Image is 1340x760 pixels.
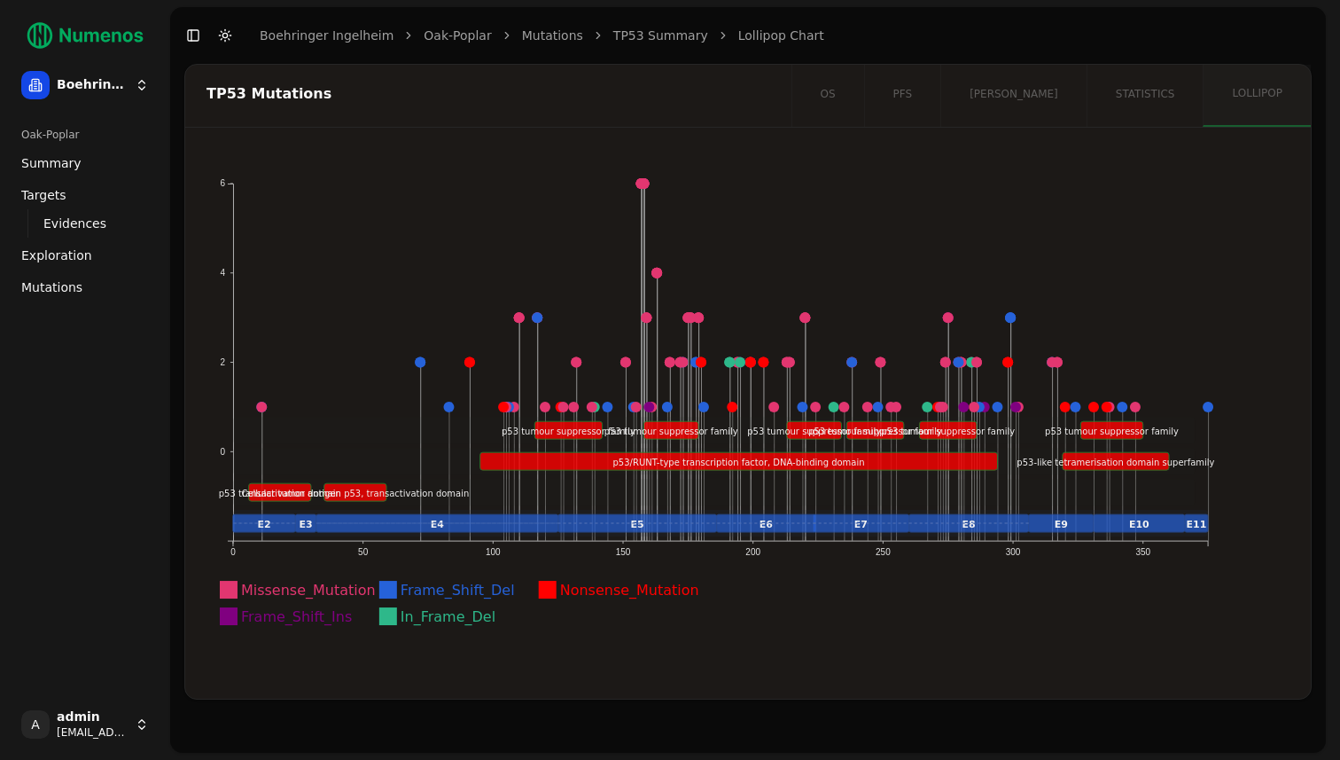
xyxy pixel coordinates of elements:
[401,582,515,599] text: Frame_Shift_Del
[560,582,699,599] text: Nonsense_Mutation
[431,519,445,530] text: E4
[14,64,156,106] button: Boehringer Ingelheim
[14,703,156,746] button: Aadmin[EMAIL_ADDRESS]
[809,427,943,436] text: p53 tumour suppressor family
[241,489,469,498] text: Cellular tumor antigen p53, transactivation domain
[738,27,824,44] a: Lollipop Chart
[57,709,128,725] span: admin
[631,519,644,530] text: E5
[206,87,765,101] div: TP53 Mutations
[401,608,495,626] text: In_Frame_Del
[486,547,501,557] text: 100
[1055,519,1068,530] text: E9
[746,547,761,557] text: 200
[876,547,892,557] text: 250
[21,247,92,264] span: Exploration
[43,215,106,232] span: Evidences
[213,23,238,48] button: Toggle Dark Mode
[1187,519,1207,530] text: E11
[21,186,66,204] span: Targets
[14,14,156,57] img: Numenos
[882,427,1016,436] text: p53 tumour suppressor family
[36,211,135,236] a: Evidences
[230,547,236,557] text: 0
[1136,547,1151,557] text: 350
[220,357,225,367] text: 2
[962,519,976,530] text: E8
[241,608,352,626] text: Frame_Shift_Ins
[760,519,774,530] text: E6
[57,725,128,740] span: [EMAIL_ADDRESS]
[14,149,156,177] a: Summary
[14,273,156,302] a: Mutations
[1130,519,1150,530] text: E10
[1017,458,1215,467] text: p53-like tetramerisation domain superfamily
[613,27,708,44] a: TP53 Summary
[1006,547,1021,557] text: 300
[522,27,583,44] a: Mutations
[260,27,824,44] nav: breadcrumb
[502,427,635,436] text: p53 tumour suppressor family
[21,278,82,296] span: Mutations
[220,268,225,278] text: 4
[260,27,393,44] a: Boehringer Ingelheim
[613,458,865,467] text: p53/RUNT-type transcription factor, DNA-binding domain
[14,181,156,209] a: Targets
[854,519,868,530] text: E7
[21,710,50,739] span: A
[14,241,156,270] a: Exploration
[358,547,369,557] text: 50
[220,178,225,188] text: 6
[424,27,491,44] a: Oak-Poplar
[14,121,156,149] div: Oak-Poplar
[604,427,738,436] text: p53 tumour suppressor family
[219,489,341,498] text: p53 transactivation domain
[57,77,128,93] span: Boehringer Ingelheim
[220,447,225,457] text: 0
[258,519,271,530] text: E2
[748,427,882,436] text: p53 tumour suppressor family
[21,154,82,172] span: Summary
[181,23,206,48] button: Toggle Sidebar
[1046,427,1180,436] text: p53 tumour suppressor family
[241,582,376,599] text: Missense_Mutation
[300,519,313,530] text: E3
[616,547,631,557] text: 150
